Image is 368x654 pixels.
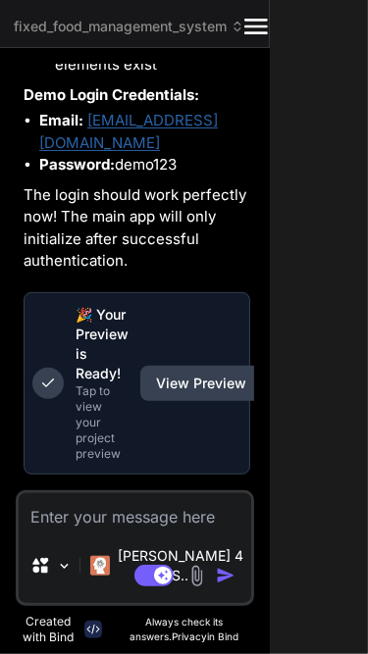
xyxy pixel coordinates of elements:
[84,621,102,638] img: bind-logo
[16,614,80,645] p: Created with Bind
[114,615,254,644] p: Always check its answers. in Bind
[39,154,250,176] li: demo123
[39,155,115,174] strong: Password:
[185,565,208,587] img: attachment
[90,556,110,576] img: Claude 4 Sonnet
[24,85,199,104] strong: Demo Login Credentials:
[216,566,236,585] img: icon
[24,184,250,273] p: The login should work perfectly now! The main app will only initialize after successful authentic...
[39,111,83,129] strong: Email:
[172,630,207,642] span: Privacy
[14,17,244,36] span: fixed_food_management_system
[140,366,262,401] button: View Preview
[76,383,129,462] p: Tap to view your project preview
[39,111,218,152] a: [EMAIL_ADDRESS][DOMAIN_NAME]
[76,305,129,383] p: 🎉 Your Preview is Ready!
[56,558,73,575] img: Pick Models
[118,546,243,585] p: [PERSON_NAME] 4 S..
